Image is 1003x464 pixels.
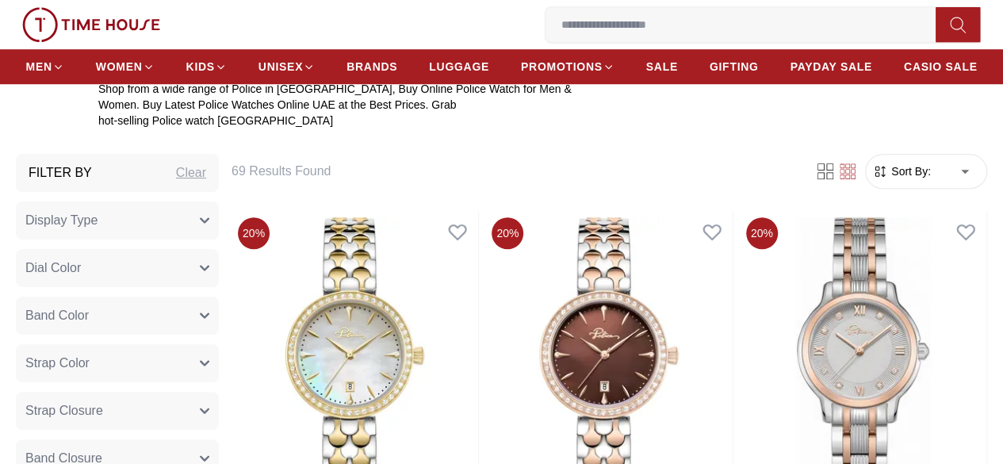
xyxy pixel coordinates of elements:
[22,7,160,42] img: ...
[98,98,456,111] span: Women. Buy Latest Police Watches Online UAE at the Best Prices. Grab
[25,306,89,325] span: Band Color
[25,211,98,230] span: Display Type
[429,59,489,75] span: LUGGAGE
[790,59,871,75] span: PAYDAY SALE
[16,392,219,430] button: Strap Closure
[96,59,143,75] span: WOMEN
[25,354,90,373] span: Strap Color
[96,52,155,81] a: WOMEN
[26,52,64,81] a: MEN
[26,59,52,75] span: MEN
[888,163,931,179] span: Sort By:
[98,114,333,127] span: hot-selling Police watch [GEOGRAPHIC_DATA]
[25,401,103,420] span: Strap Closure
[872,163,931,179] button: Sort By:
[176,163,206,182] div: Clear
[16,297,219,335] button: Band Color
[186,52,227,81] a: KIDS
[790,52,871,81] a: PAYDAY SALE
[710,52,759,81] a: GIFTING
[16,249,219,287] button: Dial Color
[258,59,303,75] span: UNISEX
[16,344,219,382] button: Strap Color
[646,59,678,75] span: SALE
[521,59,603,75] span: PROMOTIONS
[16,201,219,240] button: Display Type
[98,82,572,95] span: Shop from a wide range of Police in [GEOGRAPHIC_DATA], Buy Online Police Watch for Men &
[232,162,795,181] h6: 69 Results Found
[238,217,270,249] span: 20 %
[346,59,397,75] span: BRANDS
[186,59,215,75] span: KIDS
[521,52,614,81] a: PROMOTIONS
[346,52,397,81] a: BRANDS
[25,259,81,278] span: Dial Color
[646,52,678,81] a: SALE
[746,217,778,249] span: 20 %
[29,163,92,182] h3: Filter By
[492,217,523,249] span: 20 %
[904,59,978,75] span: CASIO SALE
[429,52,489,81] a: LUGGAGE
[904,52,978,81] a: CASIO SALE
[258,52,315,81] a: UNISEX
[710,59,759,75] span: GIFTING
